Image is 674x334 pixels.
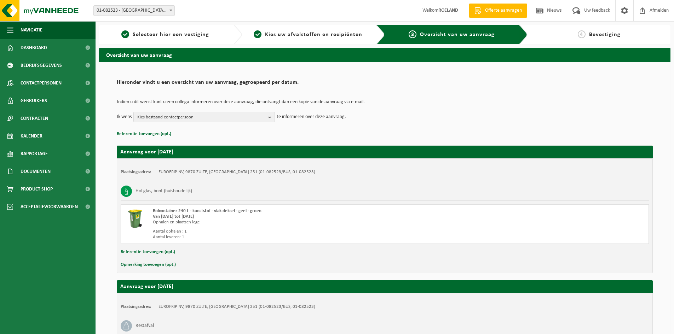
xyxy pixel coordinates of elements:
[120,284,173,289] strong: Aanvraag voor [DATE]
[21,180,53,198] span: Product Shop
[21,39,47,57] span: Dashboard
[21,110,48,127] span: Contracten
[136,320,154,332] h3: Restafval
[153,219,413,225] div: Ophalen en plaatsen lege
[159,304,315,310] td: EUROFRIP NV, 9870 ZULTE, [GEOGRAPHIC_DATA] 251 (01-082523/BUS, 01-082523)
[21,74,62,92] span: Contactpersonen
[153,214,194,219] strong: Van [DATE] tot [DATE]
[153,229,413,234] div: Aantal ophalen : 1
[21,127,42,145] span: Kalender
[409,30,416,38] span: 3
[254,30,261,38] span: 2
[121,247,175,257] button: Referentie toevoegen (opt.)
[277,112,346,122] p: te informeren over deze aanvraag.
[21,57,62,74] span: Bedrijfsgegevens
[136,186,192,197] h3: Hol glas, bont (huishoudelijk)
[438,8,458,13] strong: ROELAND
[133,32,209,37] span: Selecteer hier een vestiging
[117,80,653,89] h2: Hieronder vindt u een overzicht van uw aanvraag, gegroepeerd per datum.
[21,21,42,39] span: Navigatie
[93,5,175,16] span: 01-082523 - EUROFRIP NV - ZULTE
[133,112,275,122] button: Kies bestaand contactpersoon
[121,304,151,309] strong: Plaatsingsadres:
[121,30,129,38] span: 1
[21,92,47,110] span: Gebruikers
[589,32,621,37] span: Bevestiging
[125,208,146,229] img: WB-0240-HPE-GN-50.png
[153,209,261,213] span: Rolcontainer 240 L - kunststof - vlak deksel - geel - groen
[159,169,315,175] td: EUROFRIP NV, 9870 ZULTE, [GEOGRAPHIC_DATA] 251 (01-082523/BUS, 01-082523)
[21,145,48,163] span: Rapportage
[121,260,176,269] button: Opmerking toevoegen (opt.)
[265,32,362,37] span: Kies uw afvalstoffen en recipiënten
[117,112,132,122] p: Ik wens
[120,149,173,155] strong: Aanvraag voor [DATE]
[246,30,371,39] a: 2Kies uw afvalstoffen en recipiënten
[117,129,171,139] button: Referentie toevoegen (opt.)
[121,170,151,174] strong: Plaatsingsadres:
[469,4,527,18] a: Offerte aanvragen
[578,30,586,38] span: 4
[420,32,495,37] span: Overzicht van uw aanvraag
[483,7,524,14] span: Offerte aanvragen
[94,6,174,16] span: 01-082523 - EUROFRIP NV - ZULTE
[103,30,228,39] a: 1Selecteer hier een vestiging
[153,234,413,240] div: Aantal leveren: 1
[21,198,78,216] span: Acceptatievoorwaarden
[117,100,653,105] p: Indien u dit wenst kunt u een collega informeren over deze aanvraag, die ontvangt dan een kopie v...
[99,48,670,61] h2: Overzicht van uw aanvraag
[21,163,51,180] span: Documenten
[137,112,265,123] span: Kies bestaand contactpersoon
